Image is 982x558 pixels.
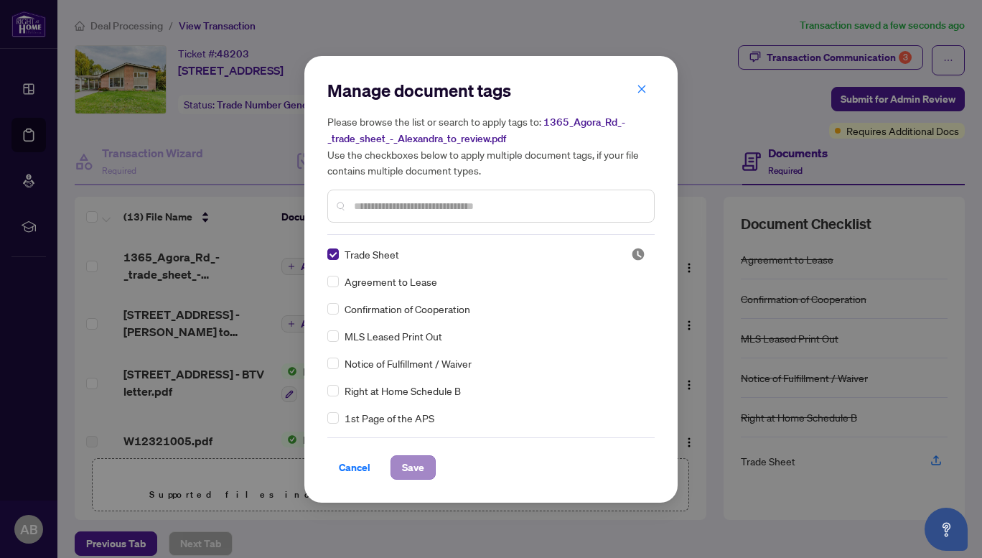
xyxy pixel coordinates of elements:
[345,355,472,371] span: Notice of Fulfillment / Waiver
[327,113,655,178] h5: Please browse the list or search to apply tags to: Use the checkboxes below to apply multiple doc...
[637,84,647,94] span: close
[925,508,968,551] button: Open asap
[345,301,470,317] span: Confirmation of Cooperation
[345,383,461,399] span: Right at Home Schedule B
[345,410,434,426] span: 1st Page of the APS
[327,116,625,145] span: 1365_Agora_Rd_-_trade_sheet_-_Alexandra_to_review.pdf
[339,456,370,479] span: Cancel
[327,455,382,480] button: Cancel
[327,79,655,102] h2: Manage document tags
[631,247,645,261] img: status
[631,247,645,261] span: Pending Review
[345,274,437,289] span: Agreement to Lease
[391,455,436,480] button: Save
[345,328,442,344] span: MLS Leased Print Out
[345,246,399,262] span: Trade Sheet
[402,456,424,479] span: Save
